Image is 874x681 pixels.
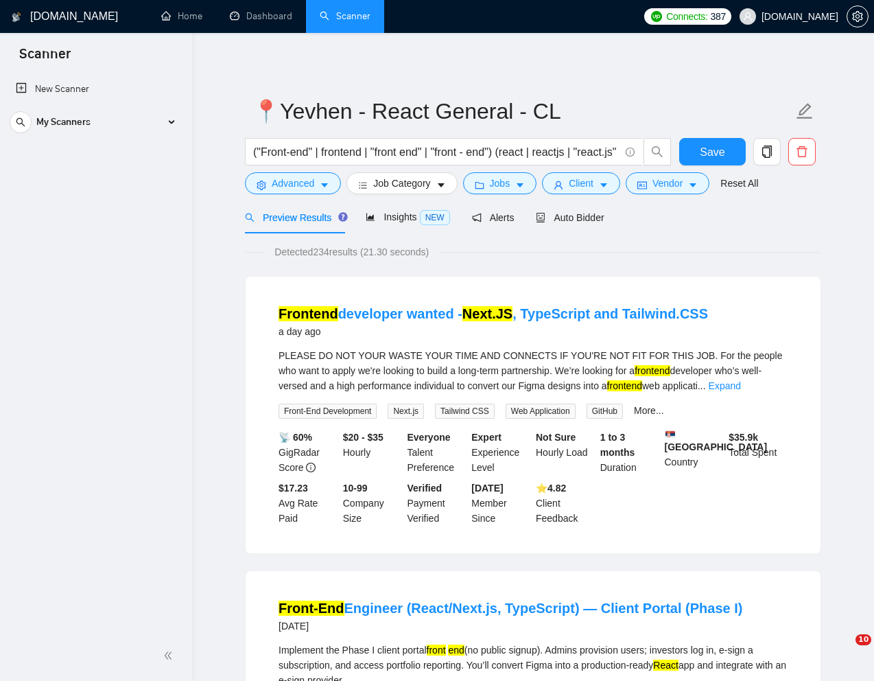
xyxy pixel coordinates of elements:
[847,11,869,22] a: setting
[265,244,438,259] span: Detected 234 results (21.30 seconds)
[10,117,31,127] span: search
[306,463,316,472] span: info-circle
[405,481,469,526] div: Payment Verified
[408,432,451,443] b: Everyone
[651,11,662,22] img: upwork-logo.png
[373,176,430,191] span: Job Category
[688,180,698,190] span: caret-down
[279,618,742,634] div: [DATE]
[472,213,482,222] span: notification
[536,213,545,222] span: robot
[600,432,635,458] b: 1 to 3 months
[469,430,533,475] div: Experience Level
[10,111,32,133] button: search
[5,76,187,103] li: New Scanner
[626,172,709,194] button: idcardVendorcaret-down
[272,176,314,191] span: Advanced
[427,645,446,656] mark: front
[599,180,609,190] span: caret-down
[346,172,457,194] button: barsJob Categorycaret-down
[598,430,662,475] div: Duration
[279,348,788,393] div: PLEASE DO NOT YOUR WASTE YOUR TIME AND CONNECTS IF YOU'RE NOT FIT FOR THIS JOB. For the people wh...
[635,365,670,376] mark: frontend
[536,483,566,494] b: ⭐️ 4.82
[462,306,512,321] mark: Next.JS
[515,180,525,190] span: caret-down
[276,430,340,475] div: GigRadar Score
[626,148,635,157] span: info-circle
[245,212,344,223] span: Preview Results
[340,430,405,475] div: Hourly
[587,404,623,419] span: GitHub
[643,138,671,165] button: search
[533,430,598,475] div: Hourly Load
[700,143,724,161] span: Save
[343,483,368,494] b: 10-99
[279,323,708,340] div: a day ago
[320,180,329,190] span: caret-down
[796,102,814,120] span: edit
[554,180,563,190] span: user
[607,380,642,391] mark: frontend
[279,483,308,494] b: $17.23
[279,306,338,321] mark: Frontend
[471,483,503,494] b: [DATE]
[847,11,868,22] span: setting
[789,146,815,158] span: delete
[827,634,860,667] iframe: Intercom live chat
[726,430,790,475] div: Total Spent
[662,430,727,475] div: Country
[637,180,647,190] span: idcard
[463,172,537,194] button: folderJobscaret-down
[420,210,450,225] span: NEW
[665,430,675,439] img: 🇷🇸
[366,212,375,222] span: area-chart
[163,649,177,662] span: double-left
[16,76,176,103] a: New Scanner
[8,44,82,73] span: Scanner
[469,481,533,526] div: Member Since
[665,430,768,452] b: [GEOGRAPHIC_DATA]
[536,212,604,223] span: Auto Bidder
[754,146,780,158] span: copy
[12,6,21,28] img: logo
[729,432,758,443] b: $ 35.9k
[405,430,469,475] div: Talent Preference
[358,180,368,190] span: bars
[855,634,871,645] span: 10
[230,10,292,22] a: dashboardDashboard
[279,601,742,616] a: Front-EndEngineer (React/Next.js, TypeScript) — Client Portal (Phase I)
[709,380,741,391] a: Expand
[436,180,446,190] span: caret-down
[698,380,706,391] span: ...
[490,176,510,191] span: Jobs
[279,404,377,419] span: Front-End Development
[506,404,576,419] span: Web Application
[245,172,341,194] button: settingAdvancedcaret-down
[388,404,424,419] span: Next.js
[569,176,593,191] span: Client
[536,432,576,443] b: Not Sure
[542,172,620,194] button: userClientcaret-down
[533,481,598,526] div: Client Feedback
[279,601,344,616] mark: Front-End
[276,481,340,526] div: Avg Rate Paid
[652,176,683,191] span: Vendor
[252,94,793,128] input: Scanner name...
[472,212,515,223] span: Alerts
[279,432,312,443] b: 📡 60%
[253,143,619,161] input: Search Freelance Jobs...
[788,138,816,165] button: delete
[245,213,255,222] span: search
[743,12,753,21] span: user
[366,211,449,222] span: Insights
[435,404,495,419] span: Tailwind CSS
[337,211,349,223] div: Tooltip anchor
[5,108,187,141] li: My Scanners
[161,10,202,22] a: homeHome
[753,138,781,165] button: copy
[257,180,266,190] span: setting
[666,9,707,24] span: Connects:
[847,5,869,27] button: setting
[634,405,664,416] a: More...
